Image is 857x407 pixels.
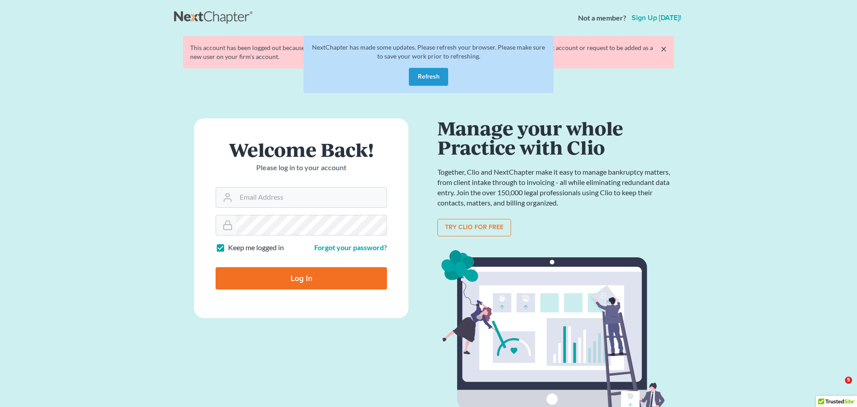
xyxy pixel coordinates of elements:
[236,188,387,207] input: Email Address
[216,267,387,290] input: Log In
[437,219,511,237] a: Try clio for free
[661,43,667,54] a: ×
[216,140,387,159] h1: Welcome Back!
[827,377,848,398] iframe: Intercom live chat
[190,43,667,61] div: This account has been logged out because someone new has initiated a new session with the same lo...
[845,377,852,384] span: 5
[437,167,674,208] p: Together, Clio and NextChapter make it easy to manage bankruptcy matters, from client intake thro...
[409,68,448,86] button: Refresh
[216,163,387,173] p: Please log in to your account
[312,43,545,60] span: NextChapter has made some updates. Please refresh your browser. Please make sure to save your wor...
[228,243,284,253] label: Keep me logged in
[630,14,683,21] a: Sign up [DATE]!
[437,118,674,156] h1: Manage your whole Practice with Clio
[314,243,387,252] a: Forgot your password?
[578,13,626,23] strong: Not a member?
